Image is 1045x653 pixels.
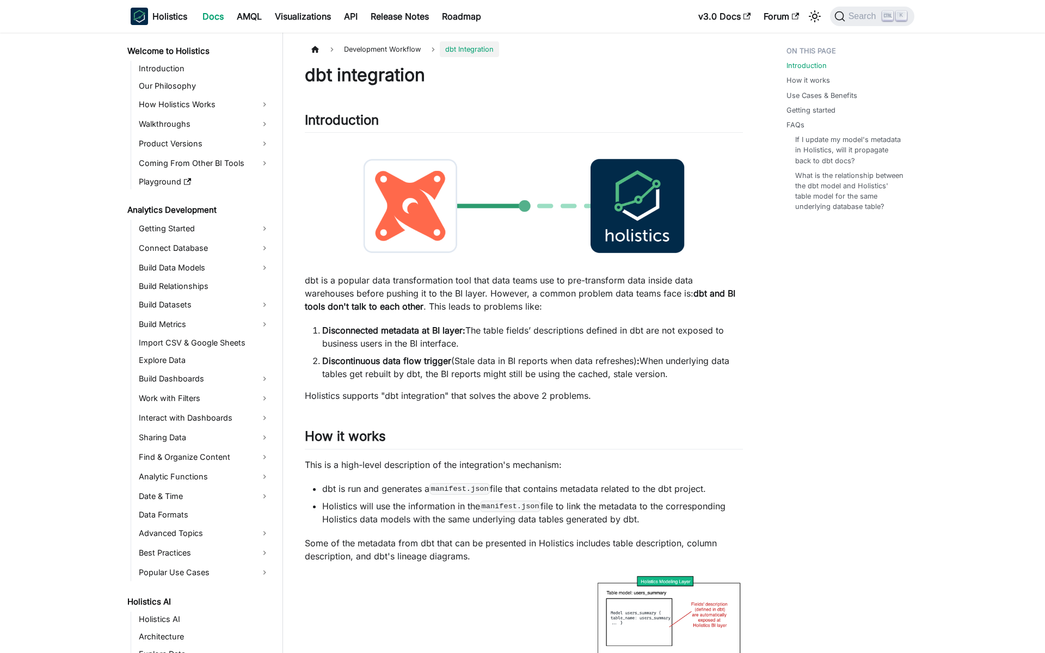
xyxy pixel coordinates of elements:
h1: dbt integration [305,64,743,86]
a: Walkthroughs [136,115,273,133]
span: Development Workflow [339,41,426,57]
a: Analytics Development [124,202,273,218]
a: Data Formats [136,507,273,522]
a: Coming From Other BI Tools [136,155,273,172]
a: Docs [196,8,230,25]
a: Getting Started [136,220,273,237]
p: This is a high-level description of the integration's mechanism: [305,458,743,471]
p: Holistics supports "dbt integration" that solves the above 2 problems. [305,389,743,402]
a: If I update my model's metadata in Holistics, will it propagate back to dbt docs? [795,134,903,166]
a: Introduction [136,61,273,76]
a: Introduction [786,60,827,71]
strong: Disconnected metadata at BI layer: [322,325,465,336]
img: Holistics [131,8,148,25]
a: Our Philosophy [136,78,273,94]
kbd: K [896,11,907,21]
a: Build Datasets [136,296,273,313]
a: Build Dashboards [136,370,273,387]
button: Search (Ctrl+K) [830,7,914,26]
img: dbt-to-holistics [305,141,743,270]
code: manifest.json [429,483,490,494]
li: Holistics will use the information in the file to link the metadata to the corresponding Holistic... [322,500,743,526]
a: Popular Use Cases [136,564,273,581]
a: Architecture [136,629,273,644]
button: Switch between dark and light mode (currently light mode) [806,8,823,25]
a: Sharing Data [136,429,273,446]
a: Advanced Topics [136,525,273,542]
a: Release Notes [364,8,435,25]
a: Work with Filters [136,390,273,407]
a: Forum [757,8,806,25]
a: How Holistics Works [136,96,273,113]
a: API [337,8,364,25]
a: How it works [786,75,830,85]
a: Best Practices [136,544,273,562]
a: v3.0 Docs [692,8,757,25]
a: Welcome to Holistics [124,44,273,59]
a: HolisticsHolistics [131,8,187,25]
a: Date & Time [136,488,273,505]
a: Getting started [786,105,835,115]
a: Build Relationships [136,279,273,294]
a: Find & Organize Content [136,448,273,466]
a: AMQL [230,8,268,25]
a: Visualizations [268,8,337,25]
a: Use Cases & Benefits [786,90,857,101]
a: FAQs [786,120,804,130]
span: Search [845,11,883,21]
nav: Breadcrumbs [305,41,743,57]
span: dbt Integration [440,41,499,57]
li: dbt is run and generates a file that contains metadata related to the dbt project. [322,482,743,495]
a: Product Versions [136,135,273,152]
a: What is the relationship between the dbt model and Holistics' table model for the same underlying... [795,170,903,212]
a: Holistics AI [136,612,273,627]
a: Interact with Dashboards [136,409,273,427]
nav: Docs sidebar [120,33,283,653]
strong: Discontinuous data flow trigger [322,355,451,366]
strong: : [637,355,640,366]
code: manifest.json [480,501,540,512]
h2: Introduction [305,112,743,133]
a: Build Data Models [136,259,273,276]
a: Import CSV & Google Sheets [136,335,273,350]
a: Home page [305,41,325,57]
a: Holistics AI [124,594,273,609]
li: The table fields’ descriptions defined in dbt are not exposed to business users in the BI interface. [322,324,743,350]
li: (Stale data in BI reports when data refreshes) When underlying data tables get rebuilt by dbt, th... [322,354,743,380]
h2: How it works [305,428,743,449]
p: dbt is a popular data transformation tool that data teams use to pre-transform data inside data w... [305,274,743,313]
a: Build Metrics [136,316,273,333]
b: Holistics [152,10,187,23]
a: Connect Database [136,239,273,257]
a: Roadmap [435,8,488,25]
a: Analytic Functions [136,468,273,485]
a: Playground [136,174,273,189]
a: Explore Data [136,353,273,368]
p: Some of the metadata from dbt that can be presented in Holistics includes table description, colu... [305,537,743,563]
